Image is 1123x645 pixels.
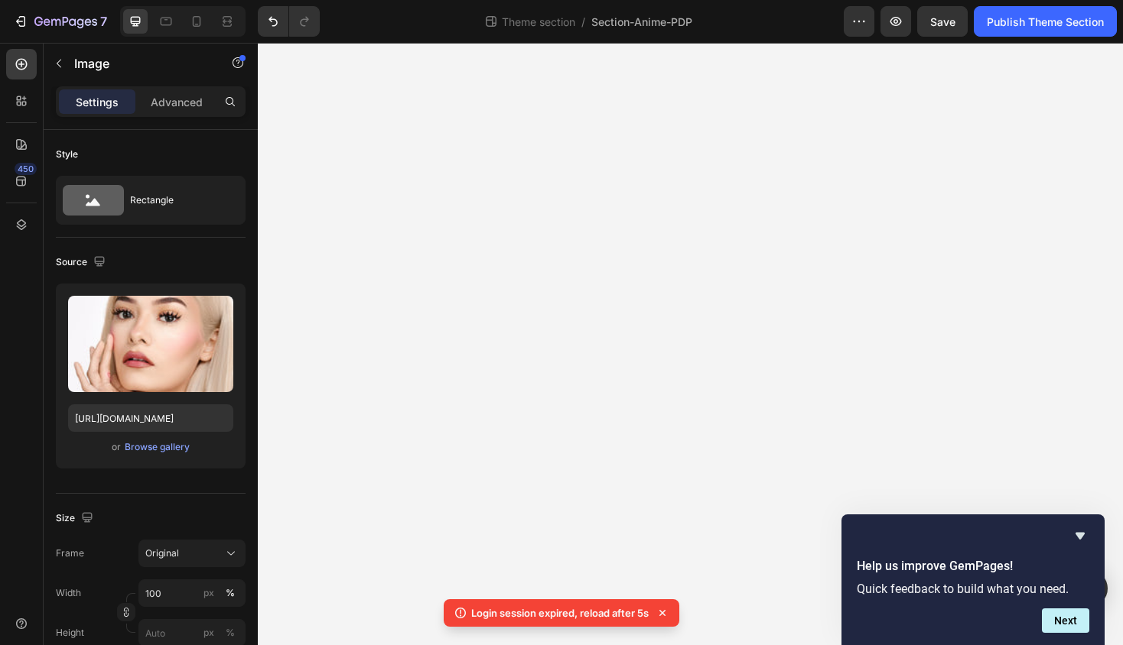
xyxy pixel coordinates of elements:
[100,12,107,31] p: 7
[203,586,214,600] div: px
[130,183,223,218] div: Rectangle
[857,557,1089,575] h2: Help us improve GemPages!
[857,527,1089,633] div: Help us improve GemPages!
[203,626,214,640] div: px
[76,94,119,110] p: Settings
[226,586,235,600] div: %
[1071,527,1089,545] button: Hide survey
[124,439,190,455] button: Browse gallery
[112,438,121,456] span: or
[145,546,179,560] span: Original
[151,94,203,110] p: Advanced
[581,14,585,30] span: /
[221,584,239,602] button: px
[74,54,204,73] p: Image
[56,546,84,560] label: Frame
[138,540,246,567] button: Original
[68,404,233,432] input: https://example.com/image.jpg
[1042,608,1089,633] button: Next question
[125,440,190,454] div: Browse gallery
[200,624,218,642] button: %
[987,14,1104,30] div: Publish Theme Section
[917,6,968,37] button: Save
[68,296,233,392] img: preview-image
[499,14,578,30] span: Theme section
[974,6,1117,37] button: Publish Theme Section
[258,6,320,37] div: Undo/Redo
[226,626,235,640] div: %
[138,579,246,607] input: px%
[857,582,1089,596] p: Quick feedback to build what you need.
[930,15,955,28] span: Save
[221,624,239,642] button: px
[56,626,84,640] label: Height
[200,584,218,602] button: %
[56,586,81,600] label: Width
[56,252,109,273] div: Source
[56,508,96,529] div: Size
[258,43,1123,645] iframe: Design area
[15,163,37,175] div: 450
[6,6,114,37] button: 7
[471,605,649,621] p: Login session expired, reload after 5s
[56,147,78,161] div: Style
[591,14,692,30] span: Section-Anime-PDP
